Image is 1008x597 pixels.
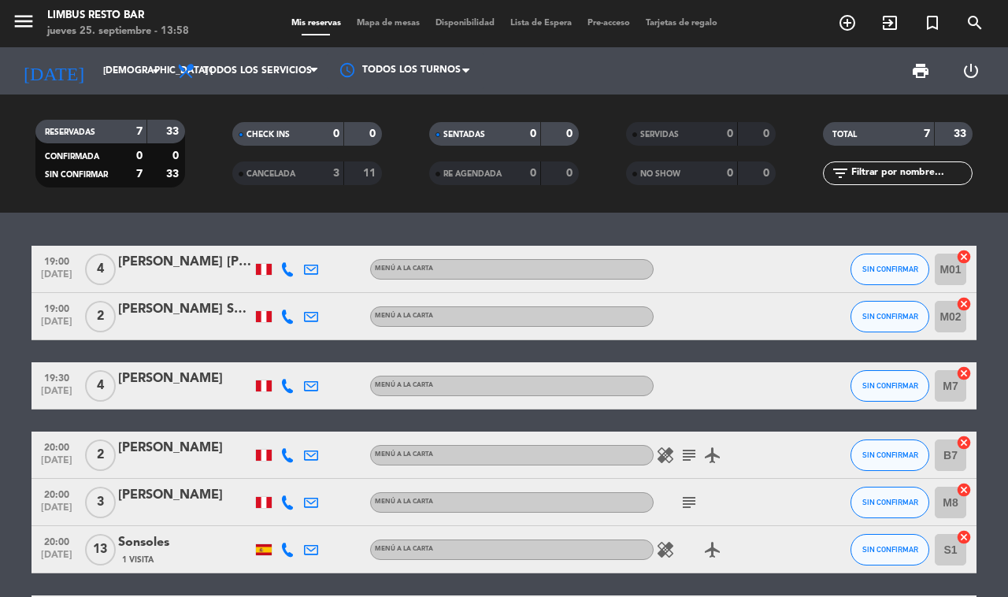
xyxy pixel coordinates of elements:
strong: 0 [172,150,182,161]
span: SIN CONFIRMAR [862,381,918,390]
div: [PERSON_NAME] Salad [118,299,252,320]
span: Lista de Espera [502,19,580,28]
span: RESERVADAS [45,128,95,136]
span: 20:00 [37,484,76,502]
i: subject [680,493,699,512]
span: SIN CONFIRMAR [45,171,108,179]
button: SIN CONFIRMAR [850,370,929,402]
span: 19:00 [37,298,76,317]
span: SIN CONFIRMAR [862,312,918,321]
span: Mis reservas [283,19,349,28]
span: MENÚ A LA CARTA [375,546,433,552]
span: Pre-acceso [580,19,638,28]
span: [DATE] [37,455,76,473]
span: 1 Visita [122,554,154,566]
span: [DATE] [37,386,76,404]
strong: 7 [136,126,143,137]
span: 2 [85,301,116,332]
strong: 3 [333,168,339,179]
span: RE AGENDADA [443,170,502,178]
span: SIN CONFIRMAR [862,265,918,273]
i: turned_in_not [923,13,942,32]
span: 2 [85,439,116,471]
strong: 0 [333,128,339,139]
i: airplanemode_active [703,540,722,559]
strong: 0 [530,168,536,179]
strong: 33 [954,128,969,139]
i: cancel [956,365,972,381]
span: 4 [85,254,116,285]
strong: 0 [369,128,379,139]
div: [PERSON_NAME] [118,438,252,458]
div: [PERSON_NAME] [PERSON_NAME] [118,252,252,273]
i: exit_to_app [880,13,899,32]
span: [DATE] [37,269,76,287]
strong: 33 [166,126,182,137]
button: SIN CONFIRMAR [850,487,929,518]
strong: 0 [727,128,733,139]
i: healing [656,446,675,465]
span: MENÚ A LA CARTA [375,313,433,319]
span: 13 [85,534,116,565]
i: cancel [956,435,972,451]
strong: 11 [363,168,379,179]
span: 19:00 [37,251,76,269]
span: CONFIRMADA [45,153,99,161]
span: SIN CONFIRMAR [862,451,918,459]
button: SIN CONFIRMAR [850,254,929,285]
span: NO SHOW [640,170,680,178]
span: Disponibilidad [428,19,502,28]
i: subject [680,446,699,465]
div: LOG OUT [946,47,996,95]
div: [PERSON_NAME] [118,369,252,389]
strong: 0 [530,128,536,139]
span: [DATE] [37,317,76,335]
button: SIN CONFIRMAR [850,439,929,471]
i: cancel [956,296,972,312]
span: CANCELADA [246,170,295,178]
span: SIN CONFIRMAR [862,545,918,554]
span: Tarjetas de regalo [638,19,725,28]
strong: 0 [566,128,576,139]
i: filter_list [831,164,850,183]
span: 4 [85,370,116,402]
span: MENÚ A LA CARTA [375,451,433,458]
span: 20:00 [37,532,76,550]
strong: 0 [566,168,576,179]
strong: 0 [763,128,773,139]
div: [PERSON_NAME] [118,485,252,506]
i: cancel [956,482,972,498]
span: SIN CONFIRMAR [862,498,918,506]
strong: 0 [763,168,773,179]
span: MENÚ A LA CARTA [375,499,433,505]
span: Todos los servicios [203,65,312,76]
span: SENTADAS [443,131,485,139]
i: add_circle_outline [838,13,857,32]
i: healing [656,540,675,559]
div: Limbus Resto Bar [47,8,189,24]
div: jueves 25. septiembre - 13:58 [47,24,189,39]
i: power_settings_new [962,61,980,80]
span: [DATE] [37,502,76,521]
span: 3 [85,487,116,518]
strong: 7 [924,128,930,139]
span: CHECK INS [246,131,290,139]
span: MENÚ A LA CARTA [375,265,433,272]
strong: 0 [136,150,143,161]
button: SIN CONFIRMAR [850,534,929,565]
input: Filtrar por nombre... [850,165,972,182]
span: 19:30 [37,368,76,386]
i: cancel [956,249,972,265]
i: [DATE] [12,54,95,88]
span: MENÚ A LA CARTA [375,382,433,388]
span: SERVIDAS [640,131,679,139]
i: cancel [956,529,972,545]
strong: 33 [166,169,182,180]
span: print [911,61,930,80]
span: Mapa de mesas [349,19,428,28]
div: Sonsoles [118,532,252,553]
button: SIN CONFIRMAR [850,301,929,332]
span: [DATE] [37,550,76,568]
strong: 0 [727,168,733,179]
i: menu [12,9,35,33]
